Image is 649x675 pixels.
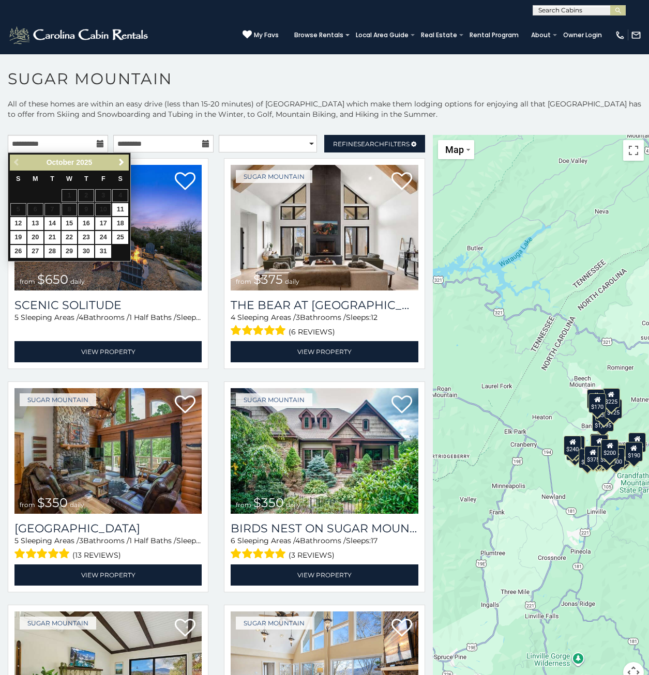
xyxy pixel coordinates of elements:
a: 22 [62,231,78,244]
a: Sugar Mountain [236,617,312,630]
span: Refine Filters [333,140,410,148]
span: Map [445,144,464,155]
img: White-1-2.png [8,25,151,45]
a: 26 [10,245,26,258]
a: 29 [62,245,78,258]
span: My Favs [254,30,279,40]
a: View Property [14,341,202,362]
img: mail-regular-white.png [631,30,641,40]
a: The Bear At Sugar Mountain from $375 daily [231,165,418,290]
span: Wednesday [66,175,72,182]
div: $240 [587,389,605,409]
div: Sleeping Areas / Bathrooms / Sleeps: [231,312,418,339]
a: Scenic Solitude [14,298,202,312]
a: Grouse Moor Lodge from $350 daily [14,388,202,514]
span: 2025 [76,158,92,166]
a: 18 [112,217,128,230]
div: $190 [590,434,608,453]
a: Local Area Guide [351,28,414,42]
span: October [47,158,74,166]
span: Sunday [16,175,20,182]
span: $350 [253,495,284,510]
a: About [526,28,556,42]
img: The Bear At Sugar Mountain [231,165,418,290]
div: $200 [601,439,618,459]
a: Add to favorites [175,618,195,639]
div: Sleeping Areas / Bathrooms / Sleeps: [231,535,418,562]
a: Owner Login [558,28,607,42]
span: daily [285,278,299,285]
h3: The Bear At Sugar Mountain [231,298,418,312]
img: Grouse Moor Lodge [14,388,202,514]
div: $375 [584,446,602,466]
span: Saturday [118,175,123,182]
span: 1 Half Baths / [129,536,176,545]
button: Toggle fullscreen view [623,140,644,161]
div: $225 [602,388,620,408]
a: View Property [14,564,202,586]
a: Sugar Mountain [20,393,96,406]
a: 16 [78,217,94,230]
span: $350 [37,495,68,510]
span: 5 [14,536,19,545]
div: $350 [597,446,615,466]
img: phone-regular-white.png [615,30,625,40]
a: 23 [78,231,94,244]
a: View Property [231,564,418,586]
span: 3 [296,313,300,322]
span: Next [117,158,126,166]
div: $155 [628,433,646,452]
a: Next [115,156,128,169]
div: $300 [591,435,608,454]
h3: Grouse Moor Lodge [14,521,202,535]
div: $170 [588,393,606,413]
a: Add to favorites [391,171,412,193]
a: [GEOGRAPHIC_DATA] [14,521,202,535]
a: RefineSearchFilters [324,135,425,152]
div: $190 [625,442,643,462]
a: 31 [95,245,111,258]
span: 5 [14,313,19,322]
a: Add to favorites [391,394,412,416]
a: 20 [27,231,43,244]
a: Browse Rentals [289,28,349,42]
span: 1 Half Baths / [129,313,176,322]
button: Change map style [438,140,474,159]
span: 12 [201,313,208,322]
a: 25 [112,231,128,244]
span: Monday [33,175,38,182]
span: daily [70,278,85,285]
div: $650 [578,449,596,468]
a: 12 [10,217,26,230]
a: 14 [44,217,61,230]
img: Birds Nest On Sugar Mountain [231,388,418,514]
span: 4 [231,313,235,322]
a: 27 [27,245,43,258]
a: Sugar Mountain [236,393,312,406]
a: Rental Program [464,28,524,42]
a: Birds Nest On Sugar Mountain from $350 daily [231,388,418,514]
a: The Bear At [GEOGRAPHIC_DATA] [231,298,418,312]
span: 4 [79,313,83,322]
a: Add to favorites [391,618,412,639]
div: $240 [564,436,581,455]
a: View Property [231,341,418,362]
span: 3 [79,536,83,545]
a: 30 [78,245,94,258]
span: from [236,278,251,285]
div: $1,095 [592,412,614,432]
a: 28 [44,245,61,258]
a: Sugar Mountain [236,170,312,183]
a: Real Estate [416,28,462,42]
span: from [236,501,251,509]
div: Sleeping Areas / Bathrooms / Sleeps: [14,535,202,562]
a: Birds Nest On Sugar Mountain [231,521,418,535]
span: Thursday [84,175,88,182]
a: 19 [10,231,26,244]
span: 6 [231,536,235,545]
span: Search [357,140,384,148]
span: $375 [253,272,283,287]
a: 15 [62,217,78,230]
div: $195 [612,445,630,465]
